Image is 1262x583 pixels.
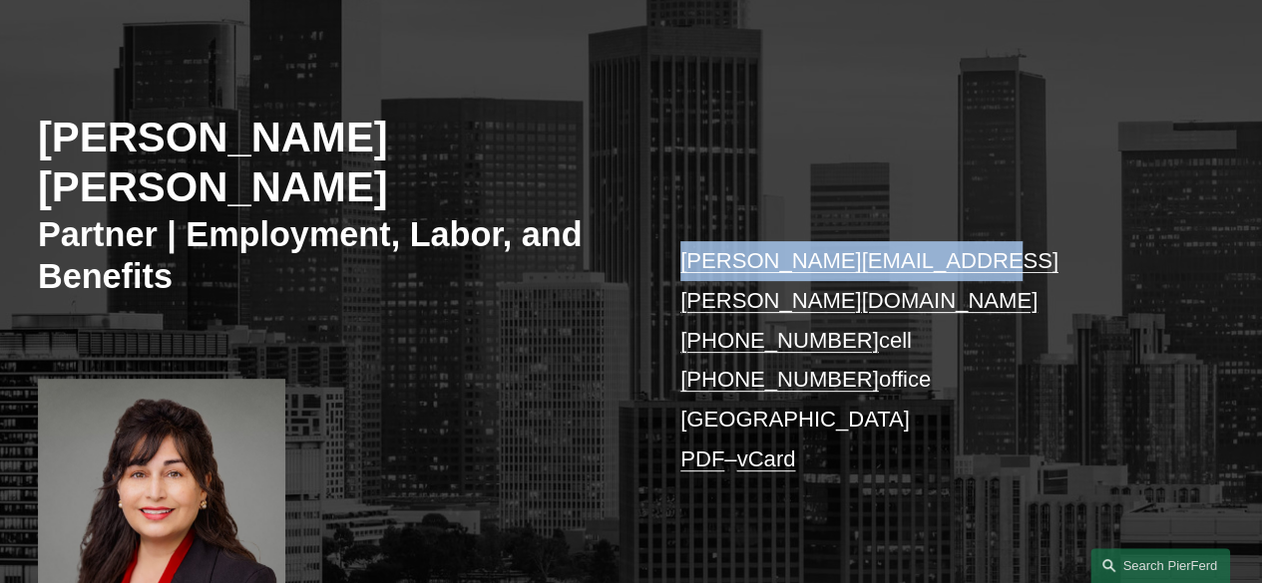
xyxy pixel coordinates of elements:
[680,248,1058,313] a: [PERSON_NAME][EMAIL_ADDRESS][PERSON_NAME][DOMAIN_NAME]
[680,328,879,353] a: [PHONE_NUMBER]
[1090,548,1230,583] a: Search this site
[38,113,631,213] h2: [PERSON_NAME] [PERSON_NAME]
[680,241,1174,478] p: cell office [GEOGRAPHIC_DATA] –
[680,367,879,392] a: [PHONE_NUMBER]
[680,446,724,471] a: PDF
[736,446,795,471] a: vCard
[38,213,631,298] h3: Partner | Employment, Labor, and Benefits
